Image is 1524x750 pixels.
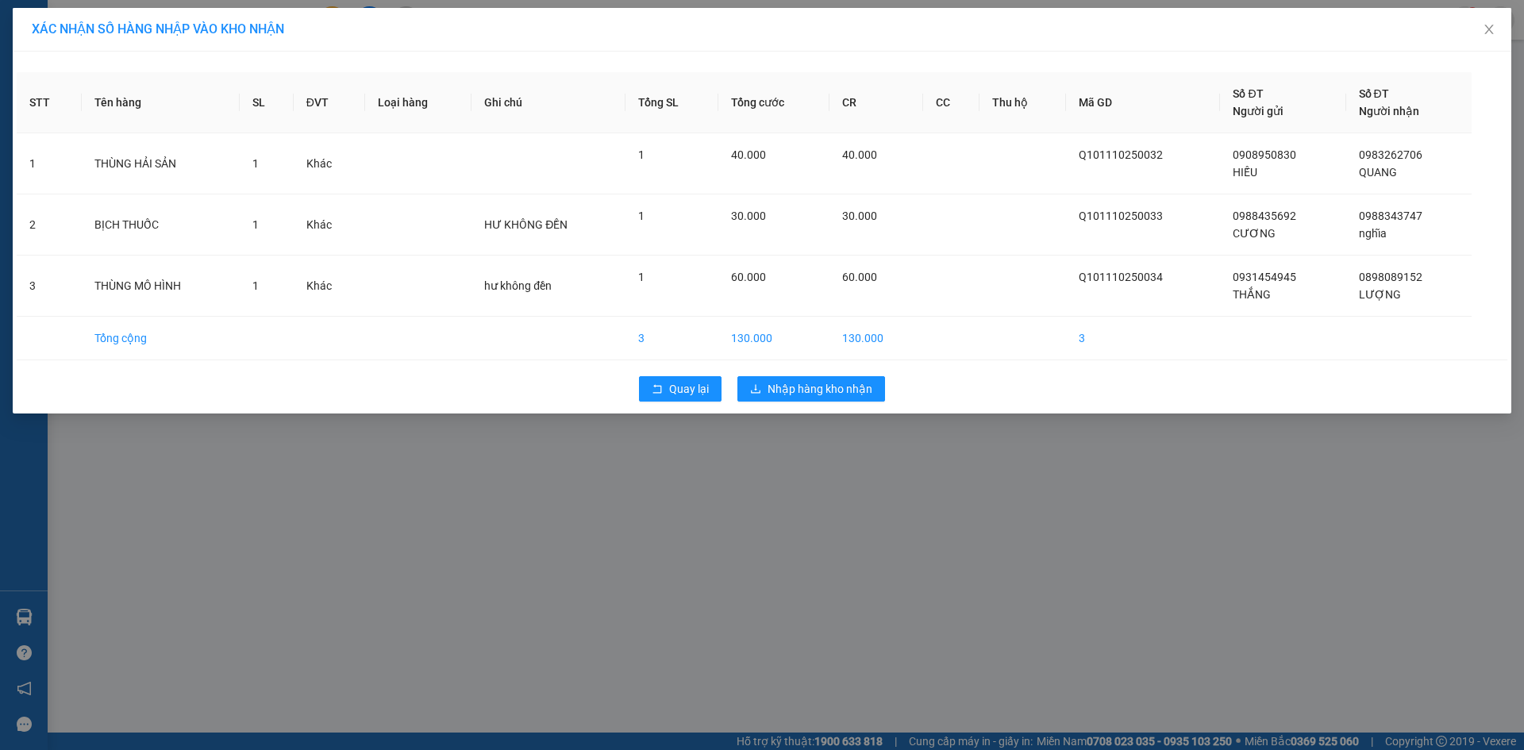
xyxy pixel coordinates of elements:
[1467,8,1511,52] button: Close
[768,380,872,398] span: Nhập hàng kho nhận
[1079,210,1163,222] span: Q101110250033
[17,133,82,194] td: 1
[82,72,240,133] th: Tên hàng
[842,148,877,161] span: 40.000
[82,256,240,317] td: THÙNG MÔ HÌNH
[294,256,365,317] td: Khác
[737,376,885,402] button: downloadNhập hàng kho nhận
[652,383,663,396] span: rollback
[829,72,924,133] th: CR
[471,72,625,133] th: Ghi chú
[1483,23,1495,36] span: close
[1359,148,1422,161] span: 0983262706
[1079,148,1163,161] span: Q101110250032
[484,279,552,292] span: hư không đền
[625,317,718,360] td: 3
[1233,210,1296,222] span: 0988435692
[1359,271,1422,283] span: 0898089152
[829,317,924,360] td: 130.000
[979,72,1066,133] th: Thu hộ
[294,194,365,256] td: Khác
[1359,227,1387,240] span: nghĩa
[252,218,259,231] span: 1
[240,72,294,133] th: SL
[1233,87,1263,100] span: Số ĐT
[923,72,979,133] th: CC
[1359,87,1389,100] span: Số ĐT
[82,317,240,360] td: Tổng cộng
[484,218,568,231] span: HƯ KHÔNG ĐỀN
[750,383,761,396] span: download
[1079,271,1163,283] span: Q101110250034
[1233,148,1296,161] span: 0908950830
[1066,72,1221,133] th: Mã GD
[82,133,240,194] td: THÙNG HẢI SẢN
[842,210,877,222] span: 30.000
[1233,288,1271,301] span: THẮNG
[638,210,645,222] span: 1
[731,271,766,283] span: 60.000
[842,271,877,283] span: 60.000
[1359,105,1419,117] span: Người nhận
[82,194,240,256] td: BỊCH THUỐC
[1233,105,1283,117] span: Người gửi
[731,148,766,161] span: 40.000
[1233,227,1276,240] span: CƯƠNG
[669,380,709,398] span: Quay lại
[638,271,645,283] span: 1
[731,210,766,222] span: 30.000
[294,72,365,133] th: ĐVT
[1233,271,1296,283] span: 0931454945
[252,279,259,292] span: 1
[718,72,829,133] th: Tổng cước
[294,133,365,194] td: Khác
[1359,288,1401,301] span: LƯỢNG
[639,376,722,402] button: rollbackQuay lại
[1359,166,1397,179] span: QUANG
[1066,317,1221,360] td: 3
[252,157,259,170] span: 1
[718,317,829,360] td: 130.000
[32,21,284,37] span: XÁC NHẬN SỐ HÀNG NHẬP VÀO KHO NHẬN
[17,194,82,256] td: 2
[1233,166,1257,179] span: HIẾU
[17,72,82,133] th: STT
[1359,210,1422,222] span: 0988343747
[638,148,645,161] span: 1
[17,256,82,317] td: 3
[365,72,471,133] th: Loại hàng
[625,72,718,133] th: Tổng SL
